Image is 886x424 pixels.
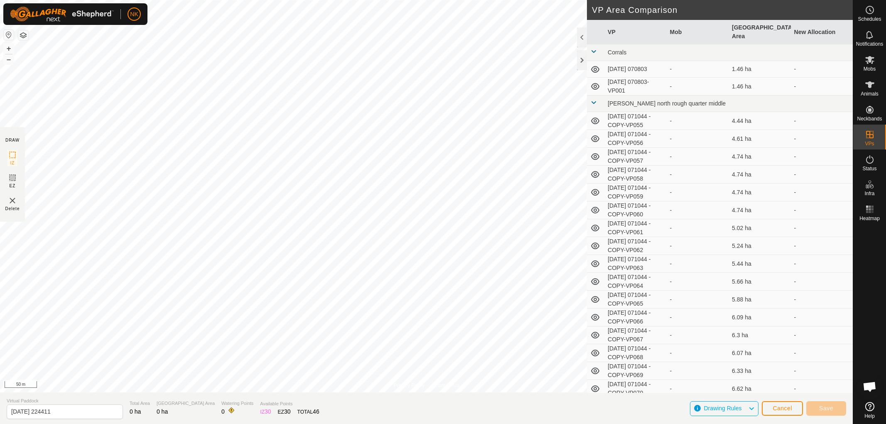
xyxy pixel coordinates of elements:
[729,273,790,291] td: 5.66 ha
[670,152,725,161] div: -
[861,91,879,96] span: Animals
[604,78,666,96] td: [DATE] 070803-VP001
[791,219,853,237] td: -
[157,408,168,415] span: 0 ha
[221,400,253,407] span: Watering Points
[729,78,790,96] td: 1.46 ha
[604,291,666,309] td: [DATE] 071044 - COPY-VP065
[729,309,790,326] td: 6.09 ha
[864,66,876,71] span: Mobs
[221,408,225,415] span: 0
[604,326,666,344] td: [DATE] 071044 - COPY-VP067
[670,188,725,197] div: -
[604,184,666,201] td: [DATE] 071044 - COPY-VP059
[729,61,790,78] td: 1.46 ha
[791,201,853,219] td: -
[4,54,14,64] button: –
[670,277,725,286] div: -
[130,400,150,407] span: Total Area
[791,326,853,344] td: -
[604,130,666,148] td: [DATE] 071044 - COPY-VP056
[704,405,741,412] span: Drawing Rules
[670,224,725,233] div: -
[10,160,15,166] span: IZ
[604,148,666,166] td: [DATE] 071044 - COPY-VP057
[7,397,123,404] span: Virtual Paddock
[10,183,16,189] span: EZ
[729,184,790,201] td: 4.74 ha
[604,237,666,255] td: [DATE] 071044 - COPY-VP062
[729,148,790,166] td: 4.74 ha
[608,100,726,107] span: [PERSON_NAME] north rough quarter middle
[4,30,14,40] button: Reset Map
[670,82,725,91] div: -
[791,309,853,326] td: -
[729,380,790,398] td: 6.62 ha
[729,112,790,130] td: 4.44 ha
[670,117,725,125] div: -
[859,216,880,221] span: Heatmap
[791,237,853,255] td: -
[670,367,725,375] div: -
[284,408,291,415] span: 30
[865,141,874,146] span: VPs
[791,362,853,380] td: -
[7,196,17,206] img: VP
[604,255,666,273] td: [DATE] 071044 - COPY-VP063
[791,61,853,78] td: -
[5,137,20,143] div: DRAW
[608,49,626,56] span: Corrals
[864,414,875,419] span: Help
[393,382,425,389] a: Privacy Policy
[18,30,28,40] button: Map Layers
[130,408,141,415] span: 0 ha
[670,65,725,74] div: -
[729,344,790,362] td: 6.07 ha
[729,166,790,184] td: 4.74 ha
[670,135,725,143] div: -
[729,237,790,255] td: 5.24 ha
[604,380,666,398] td: [DATE] 071044 - COPY-VP070
[791,78,853,96] td: -
[604,166,666,184] td: [DATE] 071044 - COPY-VP058
[729,326,790,344] td: 6.3 ha
[278,407,291,416] div: EZ
[670,295,725,304] div: -
[729,291,790,309] td: 5.88 ha
[5,206,20,212] span: Delete
[729,219,790,237] td: 5.02 ha
[729,130,790,148] td: 4.61 ha
[729,362,790,380] td: 6.33 ha
[791,112,853,130] td: -
[670,313,725,322] div: -
[670,242,725,250] div: -
[762,401,803,416] button: Cancel
[265,408,271,415] span: 30
[604,309,666,326] td: [DATE] 071044 - COPY-VP066
[130,10,138,19] span: NK
[10,7,114,22] img: Gallagher Logo
[604,112,666,130] td: [DATE] 071044 - COPY-VP055
[864,191,874,196] span: Infra
[791,291,853,309] td: -
[858,17,881,22] span: Schedules
[791,255,853,273] td: -
[670,349,725,358] div: -
[853,399,886,422] a: Help
[856,42,883,47] span: Notifications
[604,273,666,291] td: [DATE] 071044 - COPY-VP064
[604,362,666,380] td: [DATE] 071044 - COPY-VP069
[297,407,319,416] div: TOTAL
[670,331,725,340] div: -
[819,405,833,412] span: Save
[667,20,729,44] th: Mob
[157,400,215,407] span: [GEOGRAPHIC_DATA] Area
[791,344,853,362] td: -
[604,344,666,362] td: [DATE] 071044 - COPY-VP068
[604,20,666,44] th: VP
[791,166,853,184] td: -
[604,219,666,237] td: [DATE] 071044 - COPY-VP061
[857,374,882,399] div: Open chat
[592,5,853,15] h2: VP Area Comparison
[862,166,876,171] span: Status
